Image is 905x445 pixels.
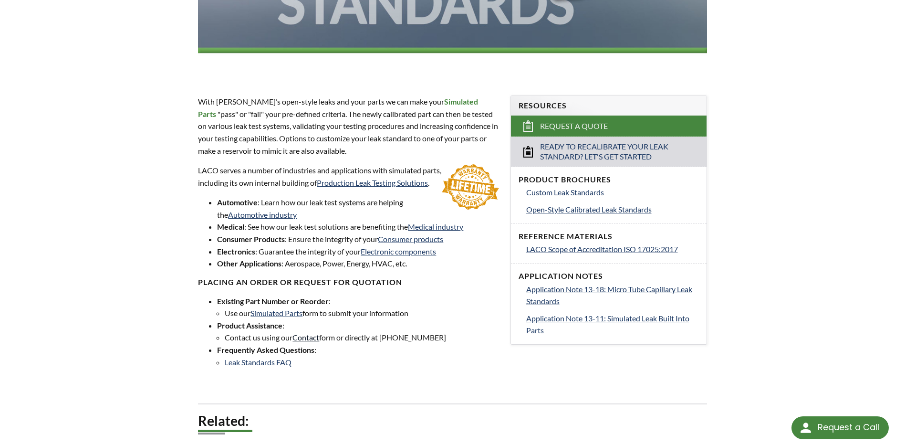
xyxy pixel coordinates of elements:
strong: Product Assistance [217,321,282,330]
a: Application Note 13-11: Simulated Leak Built Into Parts [526,312,699,337]
a: Consumer products [378,234,443,244]
a: Request a Quote [511,116,707,137]
strong: Other Applications [217,259,281,268]
span: Request a Quote [540,121,608,131]
strong: Electronics [217,247,255,256]
a: LACO Scope of Accreditation ISO 17025:2017 [526,243,699,255]
strong: Consumer Products [217,234,285,244]
span: Application Note 13-18: Micro Tube Capillary Leak Standards [526,285,692,306]
h4: Application Notes [519,271,699,281]
strong: Medical [217,222,244,231]
strong: Frequently Asked Questions [217,345,314,354]
h4: Product Brochures [519,175,699,185]
a: Contact [292,333,319,342]
span: Ready to Recalibrate Your Leak Standard? Let's Get Started [540,142,678,162]
li: : Learn how our leak test systems are helping the [217,196,499,221]
a: Open-Style Calibrated Leak Standards [526,203,699,216]
li: : Ensure the integrity of your [217,233,499,245]
a: Leak Standards FAQ [225,358,291,367]
h4: Reference Materials [519,232,699,242]
img: round button [798,420,813,435]
strong: Existing Part Number or Reorder [217,297,329,306]
li: : Guarantee the integrity of your [217,245,499,258]
strong: Simulated Parts [198,97,478,118]
a: Ready to Recalibrate Your Leak Standard? Let's Get Started [511,137,707,167]
h4: PLACING AN ORDER OR REQUEST FOR QUOTATION [198,277,499,287]
span: Application Note 13-11: Simulated Leak Built Into Parts [526,314,689,335]
li: : [217,295,499,319]
h4: Resources [519,101,699,111]
li: : Aerospace, Power, Energy, HVAC, etc. [217,257,499,270]
a: Electronic components [361,247,436,256]
span: Open-Style Calibrated Leak Standards [526,205,652,214]
li: Use our form to submit your information [225,307,499,319]
a: Application Note 13-18: Micro Tube Capillary Leak Standards [526,283,699,307]
a: Automotive industry [228,210,297,219]
li: Contact us using our form or directly at [PHONE_NUMBER] [225,331,499,344]
h2: Related: [198,412,707,430]
a: Medical industry [408,222,463,231]
p: With [PERSON_NAME]’s open-style leaks and your parts we can make your "pass" or "fail" your pre-d... [198,95,499,157]
span: Custom Leak Standards [526,188,604,197]
strong: Automotive [217,198,258,207]
p: LACO serves a number of industries and applications with simulated parts, including its own inter... [198,164,499,189]
div: Request a Call [791,416,889,439]
a: Custom Leak Standards [526,186,699,199]
li: : [217,344,499,368]
li: : [217,319,499,344]
img: Lifetime-Warranty.png [442,164,499,210]
div: Request a Call [818,416,879,438]
span: LACO Scope of Accreditation ISO 17025:2017 [526,244,678,254]
a: Production Leak Testing Solutions [317,178,428,187]
li: : See how our leak test solutions are benefiting the [217,221,499,233]
a: Simulated Parts [250,308,302,318]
